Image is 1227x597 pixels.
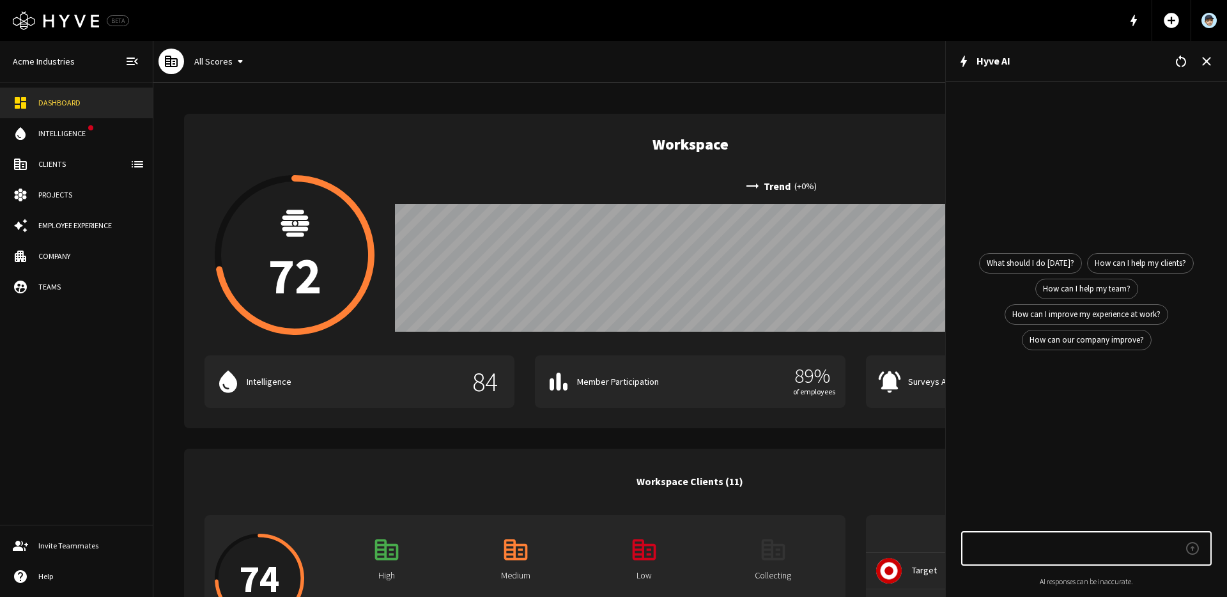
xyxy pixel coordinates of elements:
[1005,308,1168,321] span: How can I improve my experience at work?
[1036,283,1138,295] span: How can I help my team?
[107,15,129,26] div: BETA
[38,251,140,262] div: Company
[745,178,760,194] span: trending_flat
[38,571,140,582] div: Help
[38,128,91,139] div: Intelligence
[38,189,140,201] div: Projects
[247,375,461,389] p: Intelligence
[1162,12,1180,29] span: add_circle
[652,134,729,155] h5: Workspace
[979,253,1082,274] div: What should I do [DATE]?
[38,159,140,170] div: Clients
[866,553,1176,589] a: Target
[1022,334,1151,346] span: How can our company improve?
[204,355,514,408] button: Intelligence84
[38,540,140,552] div: Invite Teammates
[268,250,321,301] p: 72
[764,178,791,194] p: Trend
[378,569,395,582] p: High
[637,569,652,582] p: Low
[976,55,1168,67] h2: Hyve AI
[1035,279,1138,299] div: How can I help my team?
[1168,49,1194,74] button: Reset Conversation
[125,151,150,177] button: client-list
[912,564,1145,577] span: Target
[1088,257,1193,270] span: How can I help my clients?
[1201,13,1217,28] img: User Avatar
[8,50,80,74] a: Acme Industries
[38,220,140,231] div: Employee Experience
[1087,253,1194,274] div: How can I help my clients?
[637,474,743,490] h6: Workspace Clients (11)
[794,180,817,193] p: ( + 0 %)
[876,558,902,584] img: Target_Bullseye-Logo_Red.jpg
[1005,304,1168,325] div: How can I improve my experience at work?
[38,97,140,109] div: Dashboard
[1157,6,1185,35] button: Add
[1022,330,1152,350] div: How can our company improve?
[466,368,504,395] p: 84
[38,281,140,293] div: Teams
[189,50,253,74] button: All Scores
[980,257,1081,270] span: What should I do [DATE]?
[215,368,242,395] span: water_drop
[961,576,1212,587] p: AI responses can be inaccurate.
[501,569,530,582] p: Medium
[13,126,28,141] span: water_drop
[215,175,374,335] button: 72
